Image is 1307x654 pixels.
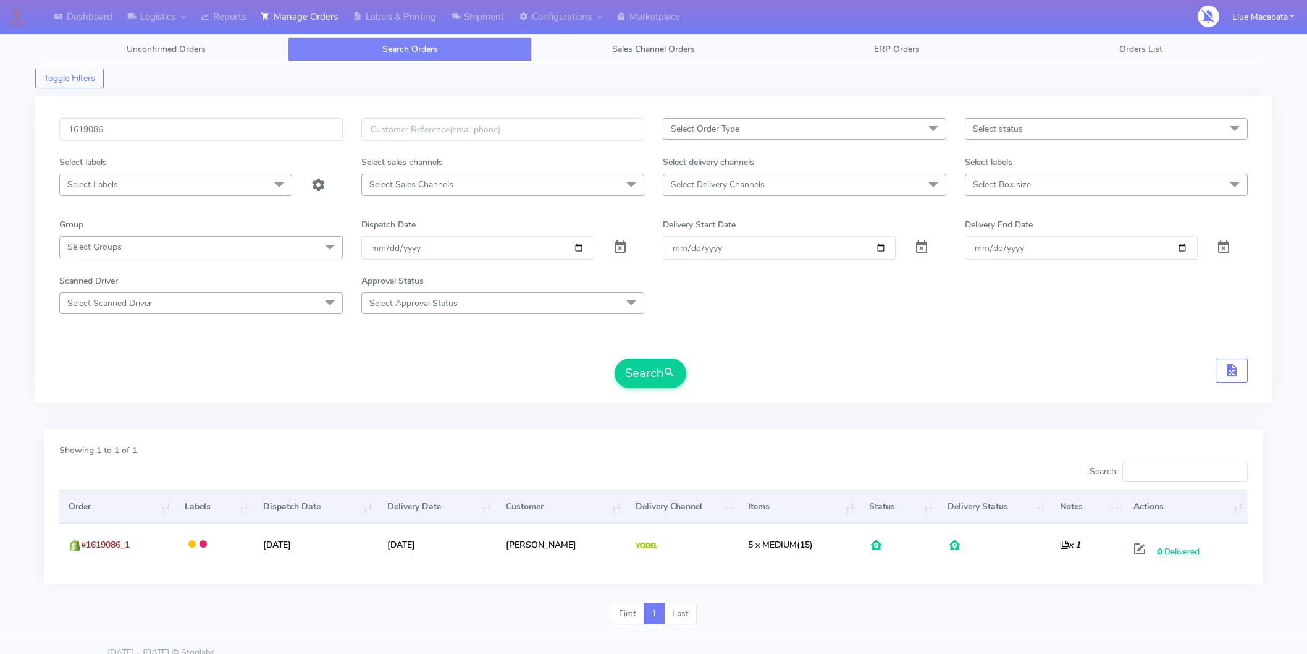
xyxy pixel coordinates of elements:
[1223,4,1303,30] button: Llue Macabata
[860,490,938,524] th: Status: activate to sort column ascending
[254,490,378,524] th: Dispatch Date: activate to sort column ascending
[369,297,458,309] span: Select Approval Status
[1051,490,1124,524] th: Notes: activate to sort column ascending
[663,156,754,169] label: Select delivery channels
[973,123,1023,135] span: Select status
[382,43,438,55] span: Search Orders
[1060,539,1080,551] i: x 1
[671,123,739,135] span: Select Order Type
[69,539,81,551] img: shopify.png
[361,118,645,141] input: Customer Reference(email,phone)
[738,490,860,524] th: Items: activate to sort column ascending
[361,274,424,287] label: Approval Status
[59,156,107,169] label: Select labels
[636,543,657,549] img: Yodel
[1124,490,1248,524] th: Actions: activate to sort column ascending
[497,490,626,524] th: Customer: activate to sort column ascending
[175,490,254,524] th: Labels: activate to sort column ascending
[612,43,695,55] span: Sales Channel Orders
[59,444,137,457] label: Showing 1 to 1 of 1
[254,524,378,565] td: [DATE]
[965,218,1033,231] label: Delivery End Date
[965,156,1012,169] label: Select labels
[497,524,626,565] td: [PERSON_NAME]
[615,359,686,388] button: Search
[67,297,152,309] span: Select Scanned Driver
[35,69,104,88] button: Toggle Filters
[67,241,122,253] span: Select Groups
[44,37,1263,61] ul: Tabs
[626,490,738,524] th: Delivery Channel: activate to sort column ascending
[1122,462,1248,482] input: Search:
[369,179,453,190] span: Select Sales Channels
[644,603,665,625] a: 1
[378,524,497,565] td: [DATE]
[1090,462,1248,482] label: Search:
[973,179,1031,190] span: Select Box size
[1119,43,1162,55] span: Orders List
[874,43,920,55] span: ERP Orders
[361,156,443,169] label: Select sales channels
[378,490,497,524] th: Delivery Date: activate to sort column ascending
[59,274,118,287] label: Scanned Driver
[671,179,765,190] span: Select Delivery Channels
[361,218,416,231] label: Dispatch Date
[1156,546,1200,558] span: Delivered
[59,218,83,231] label: Group
[127,43,206,55] span: Unconfirmed Orders
[59,490,175,524] th: Order: activate to sort column ascending
[59,118,343,141] input: Order Id
[748,539,813,551] span: (15)
[67,179,118,190] span: Select Labels
[81,539,130,551] span: #1619086_1
[663,218,736,231] label: Delivery Start Date
[938,490,1051,524] th: Delivery Status: activate to sort column ascending
[748,539,797,551] span: 5 x MEDIUM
